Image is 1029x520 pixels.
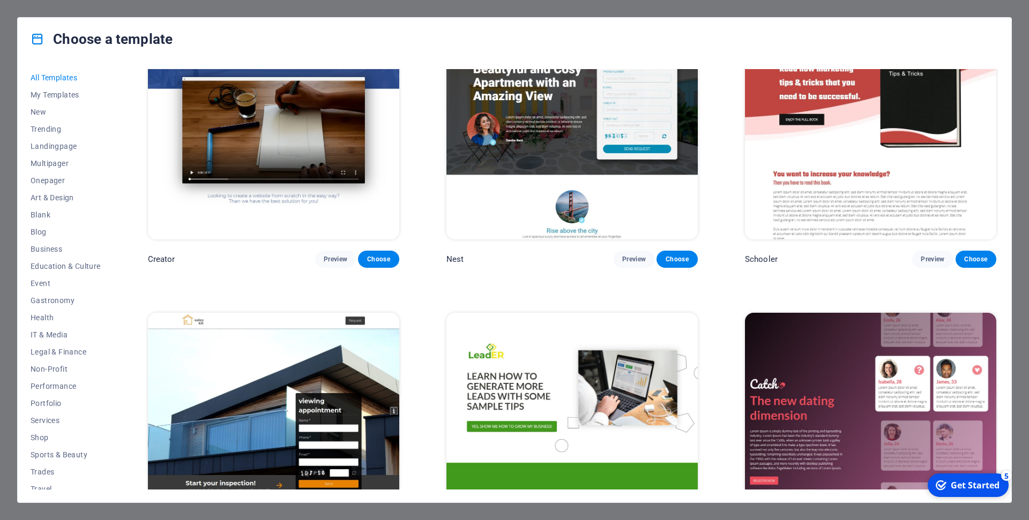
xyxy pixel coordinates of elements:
button: Non-Profit [31,360,101,378]
span: Trending [31,125,101,133]
p: Nest [446,254,464,265]
span: Choose [665,255,689,263]
span: Blank [31,210,101,219]
button: Choose [358,251,399,268]
button: Trending [31,120,101,138]
span: Landingpage [31,142,101,150]
span: Preview [324,255,347,263]
button: Preview [912,251,953,268]
button: Blank [31,206,101,223]
button: Portfolio [31,395,101,412]
button: Legal & Finance [31,343,101,360]
button: Choose [657,251,697,268]
span: Multipager [31,159,101,168]
button: Event [31,275,101,292]
span: Sports & Beauty [31,450,101,459]
span: Legal & Finance [31,348,101,356]
span: Non-Profit [31,365,101,373]
span: Choose [964,255,988,263]
h4: Choose a template [31,31,173,48]
button: Services [31,412,101,429]
button: Shop [31,429,101,446]
span: New [31,108,101,116]
span: My Templates [31,91,101,99]
span: Services [31,416,101,425]
button: Blog [31,223,101,240]
img: Nest [446,8,698,239]
span: Event [31,279,101,288]
span: Preview [921,255,944,263]
span: Onepager [31,176,101,185]
span: Gastronomy [31,296,101,305]
button: All Templates [31,69,101,86]
button: Education & Culture [31,258,101,275]
button: IT & Media [31,326,101,343]
button: Travel [31,480,101,498]
span: Education & Culture [31,262,101,270]
div: Get Started [29,10,78,22]
img: Schooler [745,8,996,239]
span: Preview [622,255,646,263]
button: Sports & Beauty [31,446,101,463]
span: Art & Design [31,193,101,202]
button: Choose [956,251,996,268]
div: 5 [79,1,90,12]
button: Preview [315,251,356,268]
button: Health [31,309,101,326]
span: Trades [31,468,101,476]
button: My Templates [31,86,101,103]
p: Schooler [745,254,778,265]
span: Choose [367,255,390,263]
button: New [31,103,101,120]
img: Creator [148,8,399,239]
button: Multipager [31,155,101,172]
span: Travel [31,485,101,493]
span: Performance [31,382,101,390]
span: Blog [31,228,101,236]
button: Landingpage [31,138,101,155]
button: Trades [31,463,101,480]
button: Gastronomy [31,292,101,309]
button: Business [31,240,101,258]
button: Art & Design [31,189,101,206]
div: Get Started 5 items remaining, 0% complete [6,4,87,28]
button: Performance [31,378,101,395]
span: IT & Media [31,330,101,339]
span: Portfolio [31,399,101,408]
span: Health [31,313,101,322]
button: Preview [614,251,654,268]
p: Creator [148,254,175,265]
span: Shop [31,433,101,442]
button: Onepager [31,172,101,189]
span: All Templates [31,73,101,82]
span: Business [31,245,101,253]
